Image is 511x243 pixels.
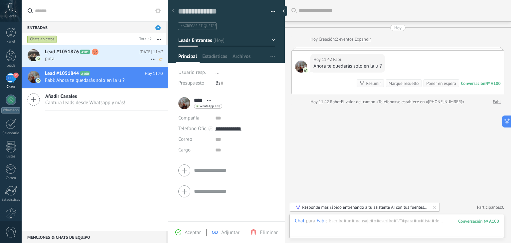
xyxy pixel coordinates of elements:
div: № A100 [485,81,501,86]
span: Archivos [233,53,251,63]
div: Cargo [178,145,210,155]
a: Lead #1051844 A100 Hoy 11:42 Fabi: Ahora te quedarás solo en la u ? [22,67,168,88]
div: Panel [1,40,21,44]
span: Captura leads desde Whatsapp y más! [45,100,125,106]
span: A101 [80,50,90,54]
span: Añadir Canales [45,93,125,100]
div: Conversación [461,81,485,86]
span: Adjuntar [221,229,240,236]
div: Responde más rápido entrenando a tu asistente AI con tus fuentes de datos [302,204,428,210]
span: Hoy 11:42 [145,70,163,77]
div: Ocultar [280,6,287,16]
div: Bs [216,78,275,89]
img: com.amocrm.amocrmwa.svg [36,57,41,61]
div: Hoy [394,25,402,31]
span: : [326,218,327,224]
span: Estadísticas [202,53,227,63]
span: Cuenta [5,14,16,19]
div: Calendario [1,131,21,135]
span: Fabi: Ahora te quedarás solo en la u ? [45,77,151,84]
img: com.amocrm.amocrmwa.svg [36,78,41,83]
span: Fabi [295,61,307,73]
div: Leads [1,64,21,68]
span: puta [45,56,151,62]
div: Hoy [310,36,319,43]
a: Lead #1051876 A101 [DATE] 11:43 puta [22,45,168,67]
div: Entradas [22,21,166,33]
button: Correo [178,134,192,145]
div: Marque resuelto [389,80,419,87]
span: 0 [502,204,504,210]
span: Fabi [333,56,341,63]
span: para [306,218,315,224]
a: Expandir [355,36,371,43]
div: Chats abiertos [27,35,57,43]
div: Creación: [310,36,371,43]
img: com.amocrm.amocrmwa.svg [303,68,308,73]
div: Menciones & Chats de equipo [22,231,166,243]
div: Total: 2 [137,36,152,43]
span: El valor del campo «Teléfono» [341,99,397,105]
span: ... [216,69,220,76]
span: 2 [13,73,19,78]
button: Teléfono Oficina [178,123,210,134]
span: se establece en «[PHONE_NUMBER]» [396,99,464,105]
span: Usuario resp. [178,69,206,76]
div: Estadísticas [1,198,21,202]
span: [DATE] 11:43 [139,49,163,55]
span: 2 [155,25,161,30]
span: Robot [330,99,341,105]
div: Fabi [317,218,326,224]
span: Presupuesto [178,80,204,86]
div: Chats [1,85,21,89]
div: Compañía [178,113,210,123]
span: Correo [178,136,192,142]
span: Cargo [178,147,191,152]
button: Más [152,33,166,45]
div: Correo [1,176,21,180]
div: Poner en espera [426,80,456,87]
span: Eliminar [260,229,277,236]
a: Participantes:0 [477,204,504,210]
div: Hoy 11:42 [310,99,330,105]
span: WhatsApp Lite [200,105,220,108]
div: Listas [1,154,21,159]
span: Lead #1051876 [45,49,79,55]
span: Aceptar [185,229,201,236]
div: Hoy 11:42 [313,56,333,63]
div: Presupuesto [178,78,211,89]
div: Ahora te quedarás solo en la u ? [313,63,382,70]
span: Teléfono Oficina [178,125,213,132]
span: Lead #1051844 [45,70,79,77]
div: 100 [458,218,499,224]
span: Principal [178,53,197,63]
div: WhatsApp [1,107,20,114]
span: 2 eventos [336,36,353,43]
div: Resumir [366,80,381,87]
div: Usuario resp. [178,67,211,78]
a: Fabi [493,99,501,105]
span: A100 [80,71,90,76]
span: #agregar etiquetas [181,24,216,28]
